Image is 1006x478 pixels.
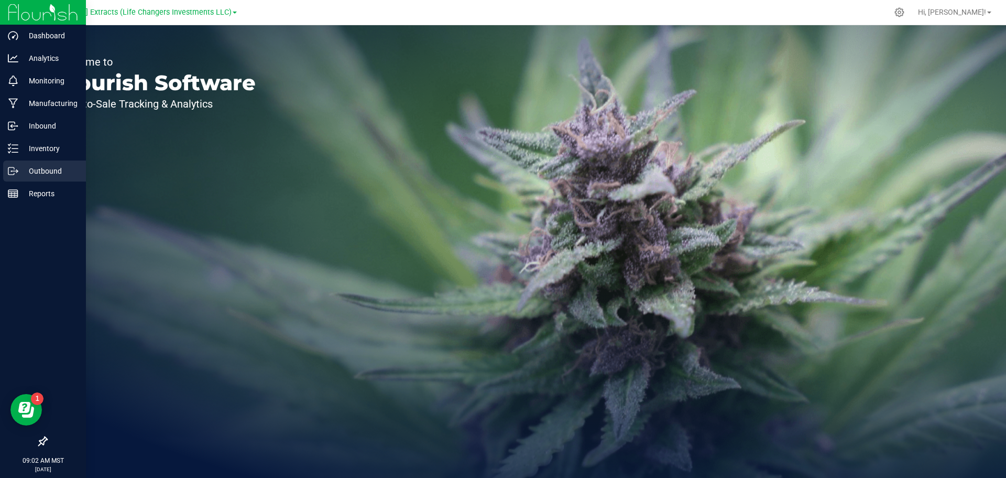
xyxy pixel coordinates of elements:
[18,97,81,110] p: Manufacturing
[31,392,43,405] iframe: Resource center unread badge
[8,30,18,41] inline-svg: Dashboard
[18,29,81,42] p: Dashboard
[5,465,81,473] p: [DATE]
[57,57,256,67] p: Welcome to
[8,188,18,199] inline-svg: Reports
[18,120,81,132] p: Inbound
[8,76,18,86] inline-svg: Monitoring
[8,53,18,63] inline-svg: Analytics
[18,187,81,200] p: Reports
[57,72,256,93] p: Flourish Software
[893,7,906,17] div: Manage settings
[8,98,18,109] inline-svg: Manufacturing
[5,456,81,465] p: 09:02 AM MST
[8,143,18,154] inline-svg: Inventory
[8,121,18,131] inline-svg: Inbound
[57,99,256,109] p: Seed-to-Sale Tracking & Analytics
[18,142,81,155] p: Inventory
[8,166,18,176] inline-svg: Outbound
[18,52,81,65] p: Analytics
[918,8,986,16] span: Hi, [PERSON_NAME]!
[18,75,81,87] p: Monitoring
[10,394,42,426] iframe: Resource center
[30,8,232,17] span: [PERSON_NAME] Extracts (Life Changers Investments LLC)
[18,165,81,177] p: Outbound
